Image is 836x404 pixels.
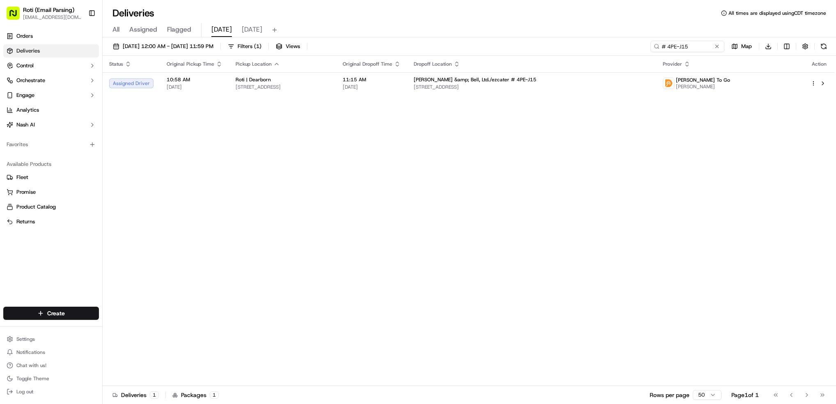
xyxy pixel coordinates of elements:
span: Orchestrate [16,77,45,84]
a: Promise [7,188,96,196]
button: Notifications [3,347,99,358]
span: Analytics [16,106,39,114]
span: [PERSON_NAME] [676,83,730,90]
button: Promise [3,186,99,199]
a: Fleet [7,174,96,181]
button: [DATE] 12:00 AM - [DATE] 11:59 PM [109,41,217,52]
button: Settings [3,333,99,345]
span: Fleet [16,174,28,181]
button: Engage [3,89,99,102]
button: Roti (Email Parsing) [23,6,74,14]
span: Assigned [129,25,157,34]
span: [DATE] 12:00 AM - [DATE] 11:59 PM [123,43,213,50]
a: Analytics [3,103,99,117]
span: Provider [663,61,682,67]
span: Nash AI [16,121,35,129]
span: ( 1 ) [254,43,261,50]
span: Notifications [16,349,45,356]
span: [DATE] [242,25,262,34]
span: Orders [16,32,33,40]
button: Chat with us! [3,360,99,371]
img: ddtg_logo_v2.png [663,78,674,89]
span: Pickup Location [236,61,272,67]
input: Type to search [650,41,724,52]
a: Deliveries [3,44,99,57]
button: Refresh [818,41,829,52]
div: Page 1 of 1 [731,391,759,399]
p: Rows per page [650,391,689,399]
span: Control [16,62,34,69]
div: Deliveries [112,391,159,399]
span: Roti | Dearborn [236,76,271,83]
button: Control [3,59,99,72]
button: Orchestrate [3,74,99,87]
button: Filters(1) [224,41,265,52]
button: Product Catalog [3,200,99,213]
span: All times are displayed using CDT timezone [728,10,826,16]
span: [STREET_ADDRESS] [414,84,650,90]
span: Dropoff Location [414,61,452,67]
span: [PERSON_NAME] To Go [676,77,730,83]
span: Filters [238,43,261,50]
span: Map [741,43,752,50]
span: Flagged [167,25,191,34]
button: Map [728,41,756,52]
div: 1 [150,391,159,399]
button: Roti (Email Parsing)[EMAIL_ADDRESS][DOMAIN_NAME] [3,3,85,23]
span: [PERSON_NAME] &amp; Bell, Ltd./ezcater # 4PE-J15 [414,76,536,83]
span: 10:58 AM [167,76,222,83]
span: Log out [16,388,33,395]
div: 1 [210,391,219,399]
span: Deliveries [16,47,40,55]
button: Log out [3,386,99,397]
span: [STREET_ADDRESS] [236,84,330,90]
h1: Deliveries [112,7,154,20]
span: Chat with us! [16,362,46,369]
div: Packages [172,391,219,399]
div: Favorites [3,138,99,151]
span: Engage [16,92,34,99]
a: Product Catalog [7,203,96,211]
a: Orders [3,30,99,43]
span: Product Catalog [16,203,56,211]
span: Views [286,43,300,50]
span: Toggle Theme [16,375,49,382]
span: Settings [16,336,35,342]
span: Create [47,309,65,317]
button: Views [272,41,304,52]
button: Returns [3,215,99,228]
span: [DATE] [343,84,401,90]
span: Original Pickup Time [167,61,214,67]
span: [DATE] [211,25,232,34]
button: Toggle Theme [3,373,99,384]
div: Available Products [3,158,99,171]
span: All [112,25,119,34]
span: Status [109,61,123,67]
button: Nash AI [3,118,99,131]
div: Action [811,61,828,67]
span: 11:15 AM [343,76,401,83]
button: Create [3,307,99,320]
a: Returns [7,218,96,225]
button: Fleet [3,171,99,184]
span: [DATE] [167,84,222,90]
button: [EMAIL_ADDRESS][DOMAIN_NAME] [23,14,82,21]
span: Original Dropoff Time [343,61,392,67]
span: Returns [16,218,35,225]
span: Promise [16,188,36,196]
